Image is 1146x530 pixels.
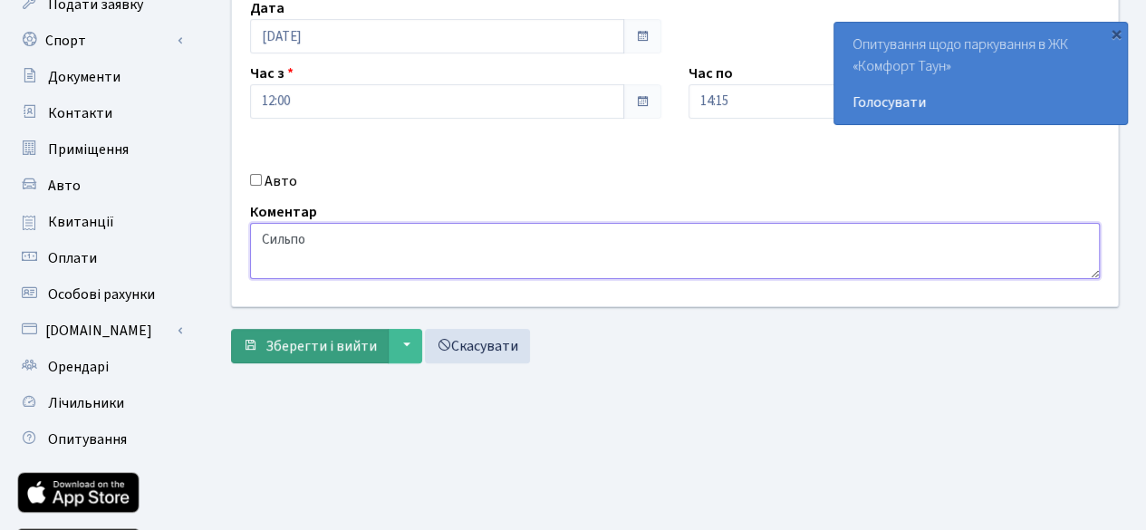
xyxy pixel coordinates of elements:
a: Оплати [9,240,190,276]
a: Голосувати [852,92,1109,113]
span: Квитанції [48,212,114,232]
a: Орендарі [9,349,190,385]
span: Опитування [48,429,127,449]
label: Коментар [250,201,317,223]
a: Контакти [9,95,190,131]
a: Приміщення [9,131,190,168]
span: Особові рахунки [48,284,155,304]
div: Опитування щодо паркування в ЖК «Комфорт Таун» [834,23,1127,124]
a: Опитування [9,421,190,458]
span: Орендарі [48,357,109,377]
span: Приміщення [48,140,129,159]
button: Зберегти і вийти [231,329,389,363]
label: Час по [689,63,733,84]
a: Лічильники [9,385,190,421]
div: × [1107,24,1125,43]
label: Авто [265,170,297,192]
a: Квитанції [9,204,190,240]
span: Лічильники [48,393,124,413]
span: Авто [48,176,81,196]
span: Зберегти і вийти [265,336,377,356]
span: Оплати [48,248,97,268]
span: Контакти [48,103,112,123]
a: Спорт [9,23,190,59]
a: [DOMAIN_NAME] [9,313,190,349]
a: Скасувати [425,329,530,363]
span: Документи [48,67,120,87]
label: Час з [250,63,294,84]
a: Документи [9,59,190,95]
a: Авто [9,168,190,204]
a: Особові рахунки [9,276,190,313]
